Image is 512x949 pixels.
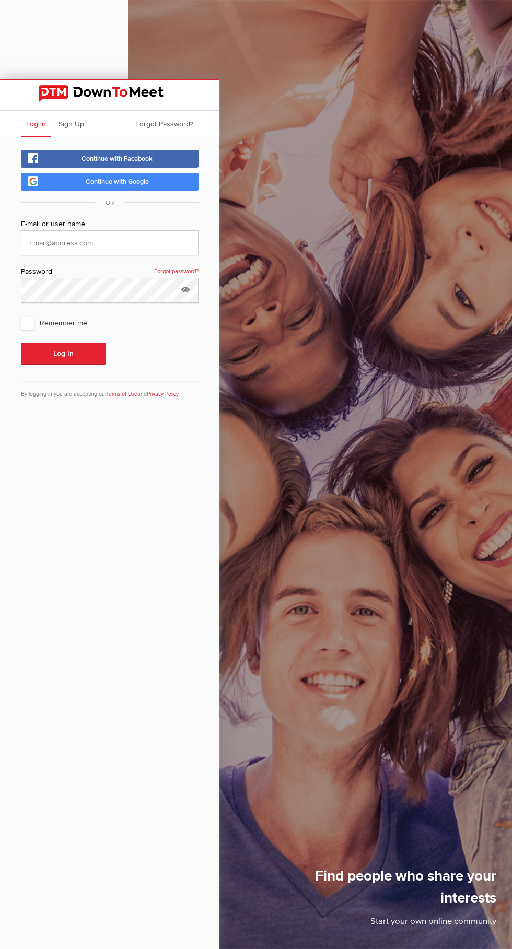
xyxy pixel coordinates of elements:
[82,155,153,163] span: Continue with Facebook
[21,343,106,365] button: Log In
[259,865,496,915] h1: Find people who share your interests
[135,120,193,128] span: Forgot Password?
[21,230,199,255] input: Email@address.com
[53,111,89,137] a: Sign Up
[21,381,199,399] div: By logging in you are accepting our and
[21,218,199,230] div: E-mail or user name
[86,178,149,186] span: Continue with Google
[21,266,199,278] div: Password
[21,111,51,137] a: Log In
[21,313,98,332] span: Remember me
[130,111,199,137] a: Forgot Password?
[106,391,137,397] a: Terms of Use
[147,391,179,397] a: Privacy Policy
[26,120,46,128] span: Log In
[21,173,199,191] a: Continue with Google
[154,266,199,277] a: Forgot password?
[259,915,496,933] p: Start your own online community
[21,150,199,168] a: Continue with Facebook
[39,85,181,102] img: DownToMeet
[95,199,124,207] span: OR
[59,120,84,128] span: Sign Up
